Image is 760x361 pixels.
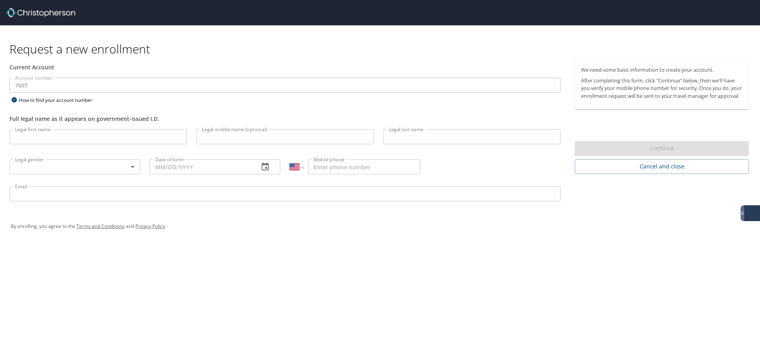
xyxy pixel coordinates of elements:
[9,41,755,57] h1: Request a new enrollment
[308,159,420,174] input: Enter phone number
[6,8,75,17] img: cbt logo
[150,159,253,174] input: MM/DD/YYYY
[76,223,125,229] a: Terms and Conditions
[135,223,165,229] a: Privacy Policy
[581,77,743,100] p: After completing this form, click "Continue" below, then we'll have you verify your mobile phone ...
[581,66,743,74] p: We need some basic information to create your account.
[9,95,108,105] div: How to find your account number
[9,115,560,123] div: Full legal name as it appears on government-issued I.D.
[11,216,749,236] div: By enrolling, you agree to the and .
[9,159,140,174] div: ​
[575,159,749,174] button: Cancel and close
[9,63,560,71] div: Current Account
[581,162,743,172] span: Cancel and close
